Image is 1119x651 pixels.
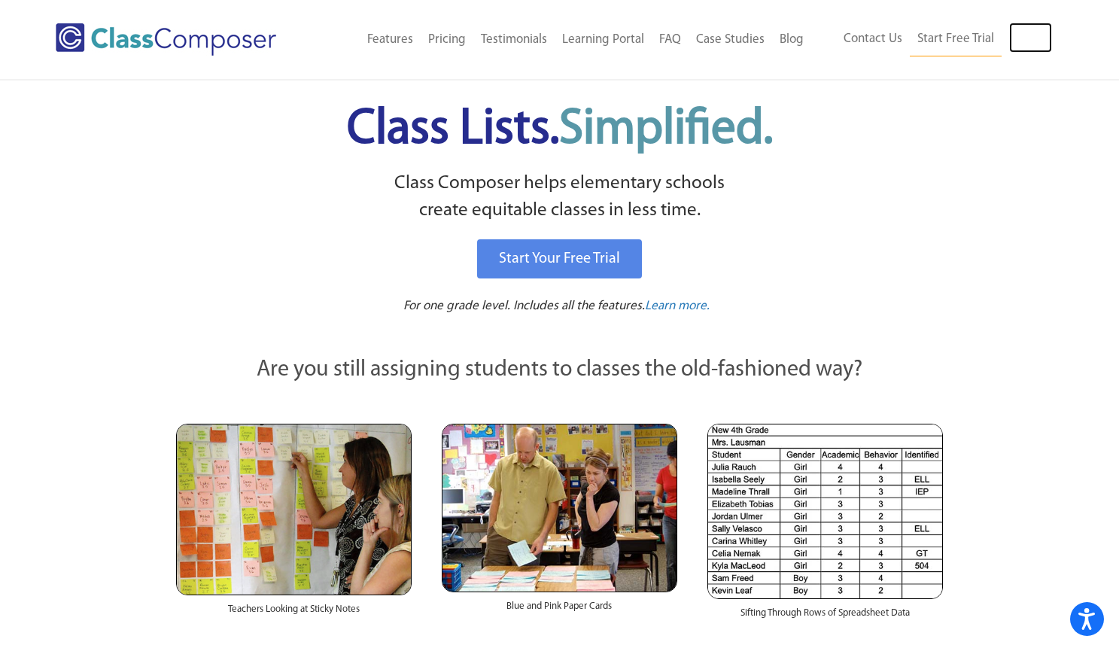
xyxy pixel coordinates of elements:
a: Learning Portal [555,23,652,56]
a: Case Studies [689,23,772,56]
p: Are you still assigning students to classes the old-fashioned way? [176,354,944,387]
a: FAQ [652,23,689,56]
img: Blue and Pink Paper Cards [442,424,677,592]
a: Contact Us [836,23,910,56]
a: Pricing [421,23,473,56]
a: Learn more. [645,297,710,316]
span: For one grade level. Includes all the features. [403,300,645,312]
img: Teachers Looking at Sticky Notes [176,424,412,595]
span: Start Your Free Trial [499,251,620,266]
div: Blue and Pink Paper Cards [442,592,677,628]
div: Sifting Through Rows of Spreadsheet Data [707,599,943,635]
a: Testimonials [473,23,555,56]
span: Class Lists. [347,105,773,154]
img: Class Composer [56,23,276,56]
p: Class Composer helps elementary schools create equitable classes in less time. [174,170,946,225]
nav: Header Menu [811,23,1052,56]
div: Teachers Looking at Sticky Notes [176,595,412,631]
a: Start Your Free Trial [477,239,642,278]
a: Blog [772,23,811,56]
span: Simplified. [559,105,773,154]
a: Log In [1009,23,1052,53]
nav: Header Menu [319,23,811,56]
a: Start Free Trial [910,23,1002,56]
img: Spreadsheets [707,424,943,599]
a: Features [360,23,421,56]
span: Learn more. [645,300,710,312]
